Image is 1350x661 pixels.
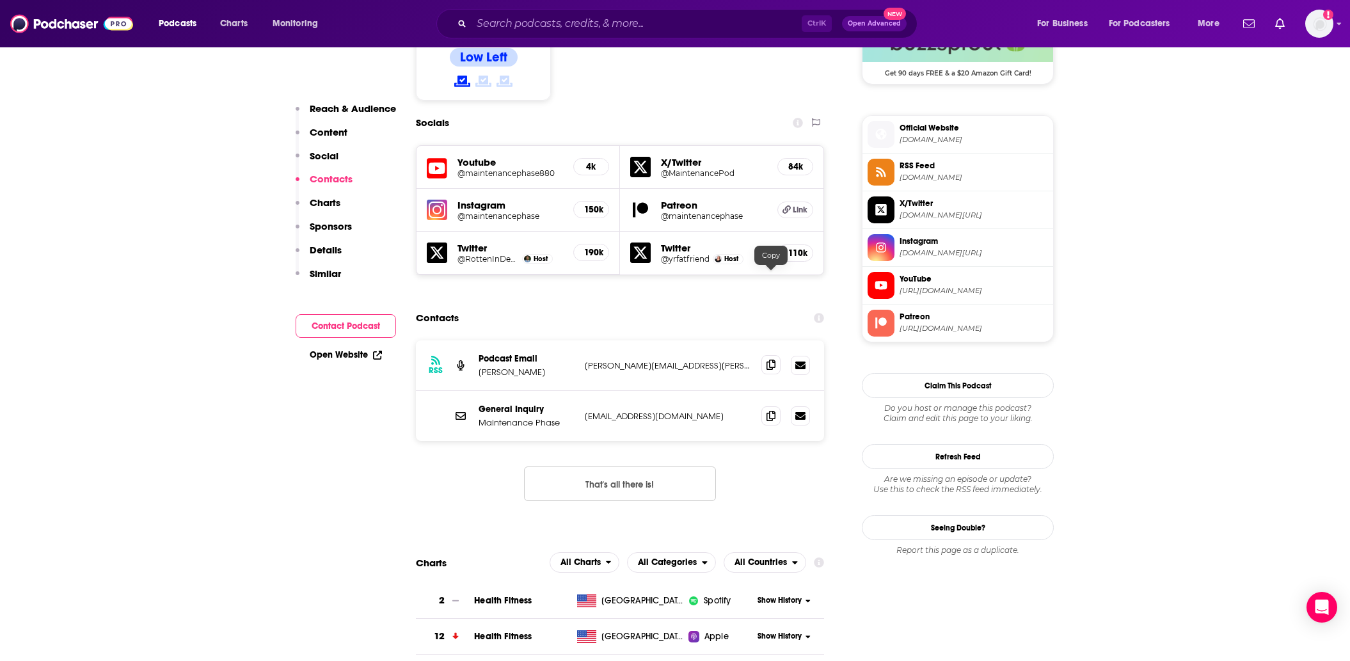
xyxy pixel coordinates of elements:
[1306,592,1337,623] div: Open Intercom Messenger
[601,630,685,643] span: United States
[868,196,1048,223] a: X/Twitter[DOMAIN_NAME][URL]
[900,135,1048,145] span: maintenancephase.com
[560,558,601,567] span: All Charts
[862,403,1054,424] div: Claim and edit this page to your liking.
[296,244,342,267] button: Details
[479,404,575,415] p: General Inquiry
[310,244,342,256] p: Details
[416,583,474,618] a: 2
[416,111,449,135] h2: Socials
[900,211,1048,220] span: twitter.com/MaintenancePod
[1238,13,1260,35] a: Show notifications dropdown
[661,211,767,221] a: @maintenancephase
[434,629,445,644] h3: 12
[868,159,1048,186] a: RSS Feed[DOMAIN_NAME]
[534,255,548,263] span: Host
[661,254,710,264] a: @yrfatfriend
[585,360,751,371] p: [PERSON_NAME][EMAIL_ADDRESS][PERSON_NAME][DOMAIN_NAME]
[900,235,1048,247] span: Instagram
[754,631,815,642] button: Show History
[310,102,396,115] p: Reach & Audience
[150,13,213,34] button: open menu
[449,9,930,38] div: Search podcasts, credits, & more...
[862,444,1054,469] button: Refresh Feed
[1305,10,1333,38] img: User Profile
[10,12,133,36] img: Podchaser - Follow, Share and Rate Podcasts
[310,150,338,162] p: Social
[868,234,1048,261] a: Instagram[DOMAIN_NAME][URL]
[310,126,347,138] p: Content
[802,15,832,32] span: Ctrl K
[688,594,753,607] a: iconImageSpotify
[296,173,353,196] button: Contacts
[900,122,1048,134] span: Official Website
[479,353,575,364] p: Podcast Email
[524,466,716,501] button: Nothing here.
[310,220,352,232] p: Sponsors
[296,220,352,244] button: Sponsors
[661,242,767,254] h5: Twitter
[296,150,338,173] button: Social
[735,558,787,567] span: All Countries
[550,552,620,573] button: open menu
[704,630,729,643] span: Apple
[416,619,474,654] a: 12
[868,310,1048,337] a: Patreon[URL][DOMAIN_NAME]
[688,630,753,643] a: Apple
[524,255,531,262] img: Michael Hobbes
[900,311,1048,323] span: Patreon
[310,349,382,360] a: Open Website
[212,13,255,34] a: Charts
[688,596,699,606] img: iconImage
[868,121,1048,148] a: Official Website[DOMAIN_NAME]
[661,199,767,211] h5: Patreon
[862,24,1053,76] a: Buzzsprout Deal: Get 90 days FREE & a $20 Amazon Gift Card!
[457,254,519,264] a: @RottenInDenmark
[862,474,1054,495] div: Are we missing an episode or update? Use this to check the RSS feed immediately.
[1037,15,1088,33] span: For Business
[310,196,340,209] p: Charts
[900,248,1048,258] span: instagram.com/maintenancephase
[1100,13,1189,34] button: open menu
[900,173,1048,182] span: feeds.buzzsprout.com
[754,595,815,606] button: Show History
[758,631,802,642] span: Show History
[862,545,1054,555] div: Report this page as a duplicate.
[715,255,722,262] a: Aubrey Gordon
[457,211,563,221] a: @maintenancephase
[900,286,1048,296] span: https://www.youtube.com/@maintenancephase880
[429,365,443,376] h3: RSS
[627,552,716,573] button: open menu
[868,272,1048,299] a: YouTube[URL][DOMAIN_NAME]
[627,552,716,573] h2: Categories
[159,15,196,33] span: Podcasts
[457,168,563,178] a: @maintenancephase880
[427,200,447,220] img: iconImage
[900,324,1048,333] span: https://www.patreon.com/maintenancephase
[472,13,802,34] input: Search podcasts, credits, & more...
[638,558,697,567] span: All Categories
[1305,10,1333,38] button: Show profile menu
[724,552,806,573] h2: Countries
[457,156,563,168] h5: Youtube
[296,314,396,338] button: Contact Podcast
[900,160,1048,171] span: RSS Feed
[585,411,751,422] p: [EMAIL_ADDRESS][DOMAIN_NAME]
[862,515,1054,540] a: Seeing Double?
[296,196,340,220] button: Charts
[1305,10,1333,38] span: Logged in as Ashley_Beenen
[296,126,347,150] button: Content
[793,205,807,215] span: Link
[584,204,598,215] h5: 150k
[310,173,353,185] p: Contacts
[310,267,341,280] p: Similar
[264,13,335,34] button: open menu
[601,594,685,607] span: United States
[296,267,341,291] button: Similar
[584,161,598,172] h5: 4k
